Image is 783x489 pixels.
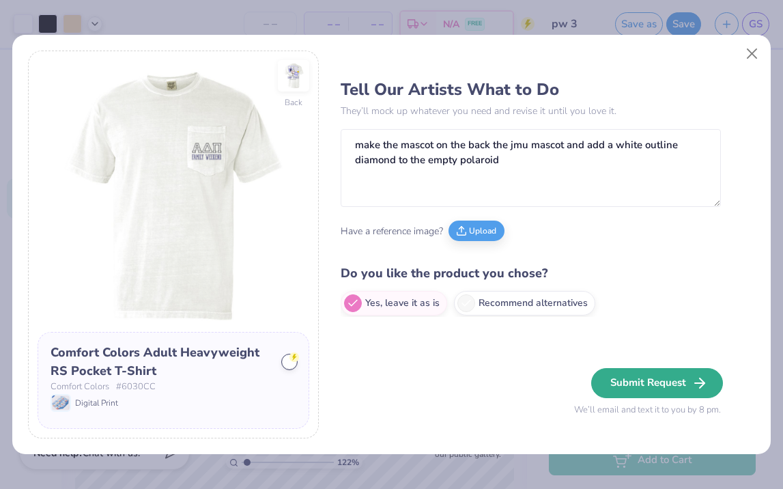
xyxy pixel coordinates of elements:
button: Close [739,41,765,67]
button: Upload [449,221,504,241]
textarea: make the mascot on the back the jmu mascot and add a white outline diamond to the empty polaroid [341,129,721,207]
span: # 6030CC [116,380,156,394]
div: Comfort Colors Adult Heavyweight RS Pocket T-Shirt [51,344,272,380]
p: They’ll mock up whatever you need and revise it until you love it. [341,104,721,118]
span: Digital Print [75,397,118,409]
h4: Do you like the product you chose? [341,264,721,283]
h3: Tell Our Artists What to Do [341,79,721,100]
div: Back [285,96,302,109]
img: Front [38,60,309,332]
span: Comfort Colors [51,380,109,394]
span: Have a reference image? [341,224,443,238]
button: Submit Request [591,368,723,398]
label: Recommend alternatives [454,291,595,316]
span: We’ll email and text it to you by 8 pm. [574,404,721,417]
label: Yes, leave it as is [341,291,447,316]
img: Digital Print [52,395,70,410]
